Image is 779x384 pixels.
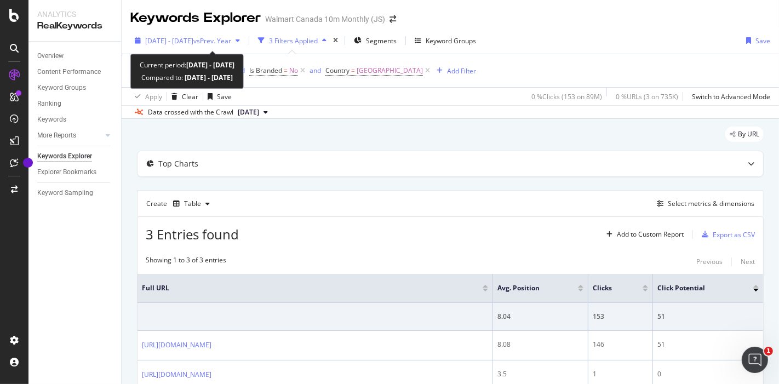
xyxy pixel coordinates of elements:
div: Showing 1 to 3 of 3 entries [146,255,226,268]
div: Save [217,92,232,101]
button: Previous [696,255,723,268]
div: 146 [593,340,648,349]
div: arrow-right-arrow-left [390,15,396,23]
div: Keywords [37,114,66,125]
button: Next [741,255,755,268]
div: 3.5 [497,369,583,379]
span: = [284,66,288,75]
span: No [289,63,298,78]
button: Clear [167,88,198,105]
div: Switch to Advanced Mode [692,92,770,101]
button: Export as CSV [697,226,755,243]
span: 1 [764,347,773,356]
div: Keyword Groups [37,82,86,94]
div: legacy label [725,127,764,142]
a: More Reports [37,130,102,141]
div: Previous [696,257,723,266]
div: Clear [182,92,198,101]
div: Data crossed with the Crawl [148,107,233,117]
button: Switch to Advanced Mode [688,88,770,105]
span: Full URL [142,283,466,293]
a: Keyword Groups [37,82,113,94]
button: Table [169,195,214,213]
span: Is Branded [249,66,282,75]
div: More Reports [37,130,76,141]
div: 0 % Clicks ( 153 on 89M ) [531,92,602,101]
button: Add Filter [432,64,476,77]
div: times [331,35,340,46]
b: [DATE] - [DATE] [186,60,234,70]
button: Save [203,88,232,105]
span: = [351,66,355,75]
div: Keywords Explorer [37,151,92,162]
a: Overview [37,50,113,62]
div: Ranking [37,98,61,110]
div: Keyword Groups [426,36,476,45]
div: 0 [657,369,759,379]
div: 51 [657,312,759,322]
div: Create [146,195,214,213]
button: Segments [350,32,401,49]
span: vs Prev. Year [193,36,231,45]
span: [GEOGRAPHIC_DATA] [357,63,423,78]
div: Top Charts [158,158,198,169]
button: [DATE] - [DATE]vsPrev. Year [130,32,244,49]
div: RealKeywords [37,20,112,32]
b: [DATE] - [DATE] [183,73,233,82]
span: Click Potential [657,283,737,293]
iframe: Intercom live chat [742,347,768,373]
div: 3 Filters Applied [269,36,318,45]
div: Next [741,257,755,266]
a: Keywords [37,114,113,125]
div: Table [184,200,201,207]
div: Tooltip anchor [23,158,33,168]
div: Keywords Explorer [130,9,261,27]
button: Apply [130,88,162,105]
div: Current period: [140,59,234,71]
button: Select metrics & dimensions [652,197,754,210]
div: 153 [593,312,648,322]
div: 51 [657,340,759,349]
span: 2025 Sep. 12th [238,107,259,117]
div: Content Performance [37,66,101,78]
div: 0 % URLs ( 3 on 735K ) [616,92,678,101]
span: [DATE] - [DATE] [145,36,193,45]
button: and [310,65,321,76]
button: Add to Custom Report [602,226,684,243]
a: Keyword Sampling [37,187,113,199]
div: Export as CSV [713,230,755,239]
span: Country [325,66,350,75]
span: Clicks [593,283,626,293]
button: 3 Filters Applied [254,32,331,49]
div: 8.08 [497,340,583,349]
div: Walmart Canada 10m Monthly (JS) [265,14,385,25]
button: Save [742,32,770,49]
a: Ranking [37,98,113,110]
div: Add to Custom Report [617,231,684,238]
span: 3 Entries found [146,225,239,243]
span: Avg. Position [497,283,562,293]
div: Overview [37,50,64,62]
div: Analytics [37,9,112,20]
span: Segments [366,36,397,45]
div: Add Filter [447,66,476,76]
div: and [310,66,321,75]
a: Explorer Bookmarks [37,167,113,178]
a: [URL][DOMAIN_NAME] [142,340,211,351]
a: Keywords Explorer [37,151,113,162]
div: Select metrics & dimensions [668,199,754,208]
div: Compared to: [141,71,233,84]
div: 1 [593,369,648,379]
button: [DATE] [233,106,272,119]
div: Explorer Bookmarks [37,167,96,178]
div: Apply [145,92,162,101]
a: Content Performance [37,66,113,78]
div: Save [755,36,770,45]
button: Keyword Groups [410,32,480,49]
div: Keyword Sampling [37,187,93,199]
div: 8.04 [497,312,583,322]
span: By URL [738,131,759,137]
a: [URL][DOMAIN_NAME] [142,369,211,380]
